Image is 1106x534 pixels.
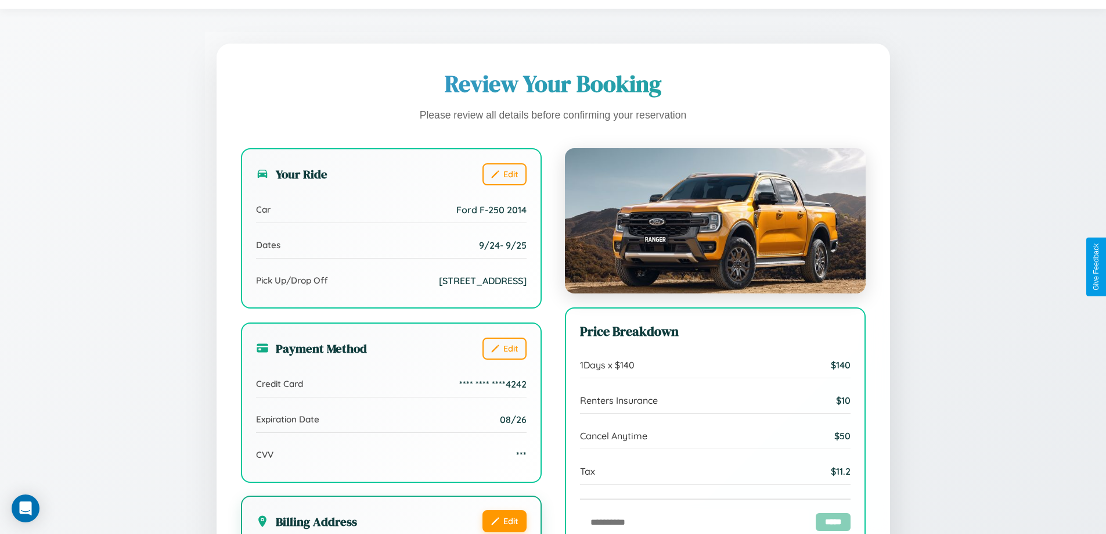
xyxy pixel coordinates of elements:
span: [STREET_ADDRESS] [439,275,527,286]
span: Dates [256,239,280,250]
div: Give Feedback [1092,243,1100,291]
span: 1 Days x $ 140 [580,359,635,371]
span: Credit Card [256,378,303,389]
span: Tax [580,465,595,477]
h3: Payment Method [256,340,367,357]
h3: Your Ride [256,166,327,182]
span: Pick Up/Drop Off [256,275,328,286]
span: Car [256,204,271,215]
span: $ 11.2 [831,465,851,477]
span: $ 140 [831,359,851,371]
span: $ 10 [836,395,851,406]
span: 9 / 24 - 9 / 25 [479,239,527,251]
span: Cancel Anytime [580,430,647,442]
span: $ 50 [834,430,851,442]
button: Edit [482,338,527,360]
img: Ford F-250 [565,148,866,293]
span: CVV [256,449,273,460]
button: Edit [482,163,527,185]
span: Expiration Date [256,414,319,425]
span: Renters Insurance [580,395,658,406]
h1: Review Your Booking [241,68,866,99]
h3: Price Breakdown [580,322,851,341]
span: 08/26 [500,414,527,425]
button: Edit [482,510,527,532]
div: Open Intercom Messenger [12,494,39,522]
p: Please review all details before confirming your reservation [241,106,866,125]
h3: Billing Address [256,513,357,530]
span: Ford F-250 2014 [456,204,527,216]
